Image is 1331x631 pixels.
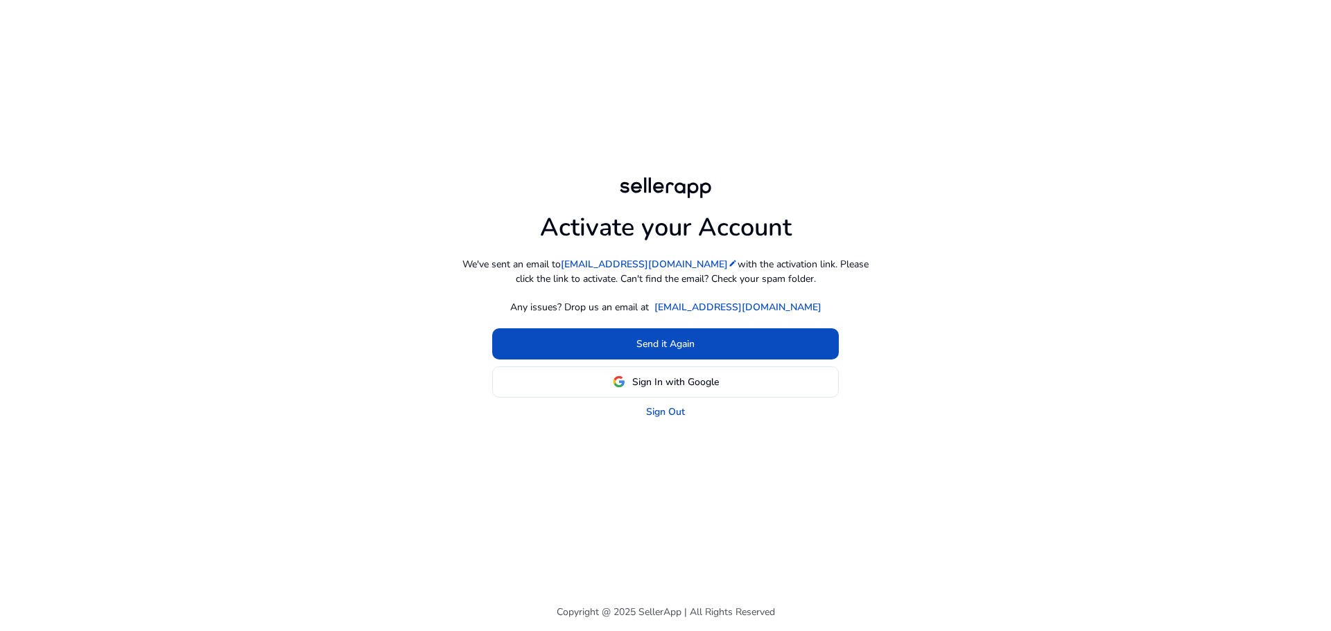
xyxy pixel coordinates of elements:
a: [EMAIL_ADDRESS][DOMAIN_NAME] [654,300,821,314]
mat-icon: edit [728,258,738,268]
p: We've sent an email to with the activation link. Please click the link to activate. Can't find th... [458,257,873,286]
span: Sign In with Google [632,375,719,389]
span: Send it Again [636,337,695,351]
button: Sign In with Google [492,366,839,398]
p: Any issues? Drop us an email at [510,300,649,314]
a: Sign Out [646,405,685,419]
img: google-logo.svg [613,375,625,388]
button: Send it Again [492,328,839,359]
a: [EMAIL_ADDRESS][DOMAIN_NAME] [561,257,738,272]
h1: Activate your Account [540,202,792,242]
